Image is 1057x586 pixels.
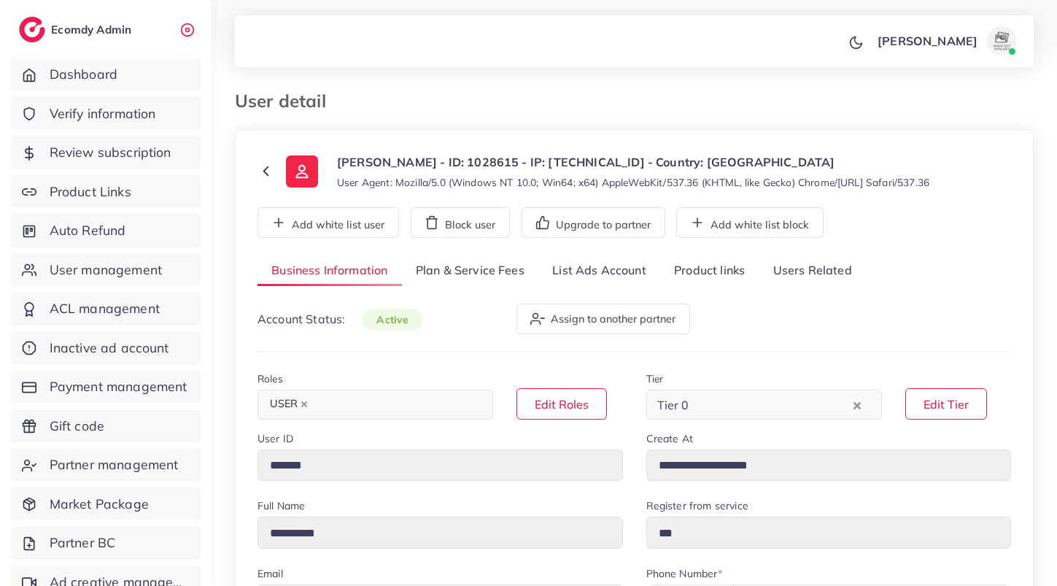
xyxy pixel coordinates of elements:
button: Edit Tier [905,388,987,420]
span: Gift code [50,417,104,436]
label: Register from service [646,498,748,513]
a: Gift code [11,409,201,443]
a: Plan & Service Fees [402,255,538,287]
a: logoEcomdy Admin [19,17,135,42]
span: Auto Refund [50,221,126,240]
button: Add white list user [258,207,399,238]
label: Tier [646,371,664,386]
a: User management [11,253,201,287]
img: avatar [987,26,1016,55]
button: Assign to another partner [516,304,690,334]
a: List Ads Account [538,255,660,287]
small: User Agent: Mozilla/5.0 (Windows NT 10.0; Win64; x64) AppleWebKit/537.36 (KHTML, like Gecko) Chro... [337,175,929,190]
img: ic-user-info.36bf1079.svg [286,155,318,188]
label: Roles [258,371,283,386]
span: Dashboard [50,65,117,84]
a: Partner management [11,448,201,482]
input: Search for option [693,393,849,416]
a: Partner BC [11,526,201,560]
span: Tier 0 [654,394,692,416]
div: Search for option [646,390,882,420]
span: Review subscription [50,143,171,162]
span: Partner management [50,455,179,474]
label: User ID [258,431,293,446]
a: Product links [660,255,759,287]
a: ACL management [11,292,201,325]
a: Business Information [258,255,402,287]
a: Users Related [759,255,865,287]
input: Search for option [316,393,474,416]
span: Product Links [50,182,131,201]
a: Inactive ad account [11,331,201,365]
span: Verify information [50,104,156,123]
button: Edit Roles [516,388,607,420]
h2: Ecomdy Admin [51,23,135,36]
span: Payment management [50,377,187,396]
img: logo [19,17,45,42]
button: Deselect USER [301,401,308,408]
span: active [363,309,422,331]
span: ACL management [50,299,160,318]
a: Market Package [11,487,201,521]
h3: User detail [235,90,338,112]
button: Add white list block [676,207,824,238]
span: Partner BC [50,533,116,552]
button: Clear Selected [853,396,861,413]
a: Dashboard [11,58,201,91]
button: Block user [411,207,510,238]
button: Upgrade to partner [522,207,665,238]
span: User management [50,261,162,279]
span: Market Package [50,495,149,514]
span: Inactive ad account [50,339,169,358]
a: Auto Refund [11,214,201,247]
span: USER [263,394,314,415]
div: Search for option [258,390,493,420]
label: Phone Number [646,566,723,581]
a: Verify information [11,97,201,131]
label: Create At [646,431,693,446]
a: Product Links [11,175,201,209]
a: [PERSON_NAME]avatar [870,26,1022,55]
a: Payment management [11,370,201,404]
p: [PERSON_NAME] [878,32,977,50]
label: Full Name [258,498,305,513]
p: Account Status: [258,310,422,328]
a: Review subscription [11,136,201,169]
p: [PERSON_NAME] - ID: 1028615 - IP: [TECHNICAL_ID] - Country: [GEOGRAPHIC_DATA] [337,153,929,171]
label: Email [258,566,283,581]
